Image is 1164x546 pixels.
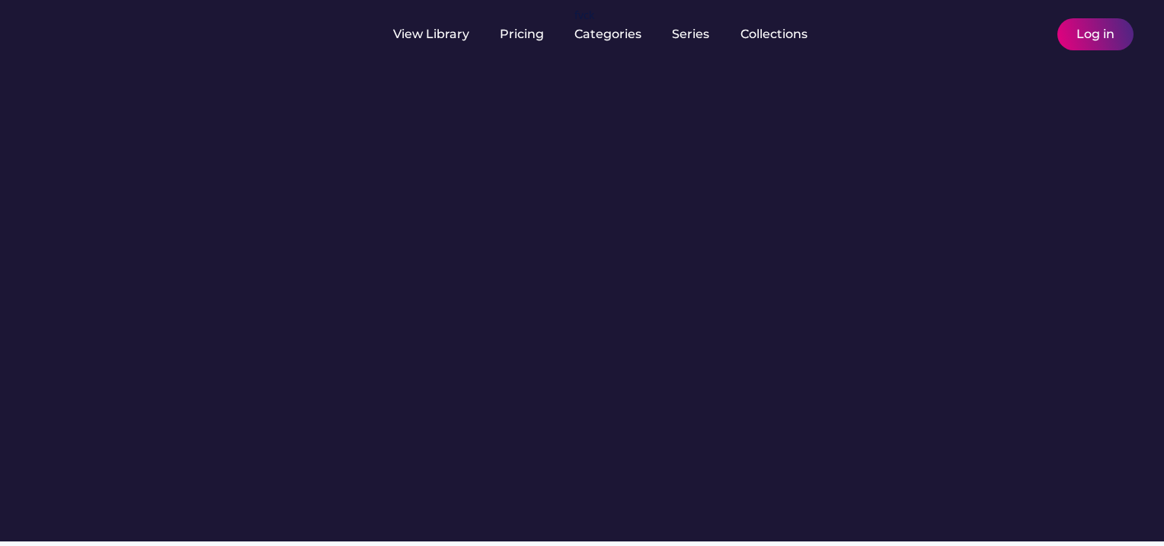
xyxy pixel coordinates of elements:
img: yH5BAEAAAAALAAAAAABAAEAAAIBRAA7 [1024,25,1042,43]
div: Categories [574,26,641,43]
div: Collections [740,26,807,43]
img: yH5BAEAAAAALAAAAAABAAEAAAIBRAA7 [175,25,193,43]
img: yH5BAEAAAAALAAAAAABAAEAAAIBRAA7 [998,25,1016,43]
div: fvck [574,8,594,23]
img: yH5BAEAAAAALAAAAAABAAEAAAIBRAA7 [30,17,151,48]
div: View Library [393,26,469,43]
div: Pricing [500,26,544,43]
div: Log in [1076,26,1114,43]
div: Series [672,26,710,43]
